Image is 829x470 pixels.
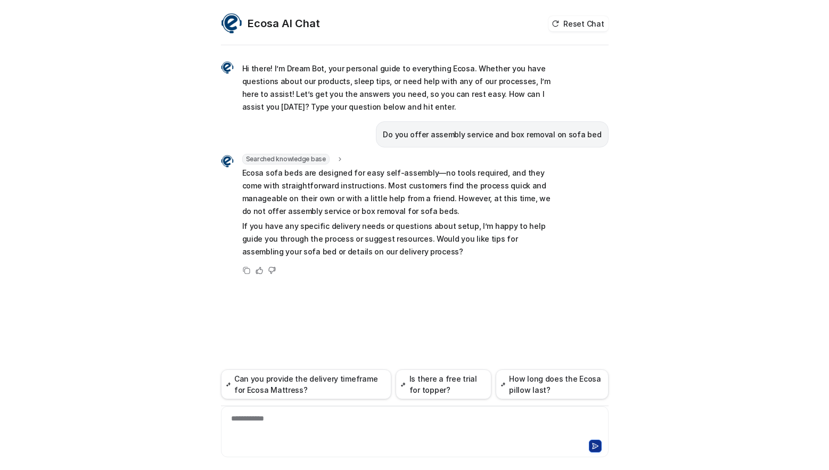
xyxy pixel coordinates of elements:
p: Ecosa sofa beds are designed for easy self-assembly—no tools required, and they come with straigh... [242,167,554,218]
span: Searched knowledge base [242,154,330,164]
h2: Ecosa AI Chat [248,16,320,31]
button: Can you provide the delivery timeframe for Ecosa Mattress? [221,369,392,399]
img: Widget [221,61,234,74]
button: Reset Chat [548,16,608,31]
p: Do you offer assembly service and box removal on sofa bed [383,128,601,141]
img: Widget [221,155,234,168]
img: Widget [221,13,242,34]
button: How long does the Ecosa pillow last? [496,369,609,399]
button: Is there a free trial for topper? [396,369,491,399]
p: Hi there! I’m Dream Bot, your personal guide to everything Ecosa. Whether you have questions abou... [242,62,554,113]
p: If you have any specific delivery needs or questions about setup, I’m happy to help guide you thr... [242,220,554,258]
